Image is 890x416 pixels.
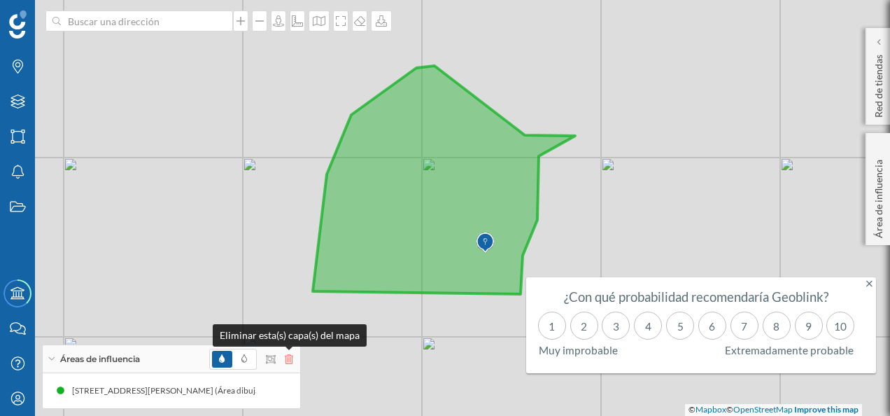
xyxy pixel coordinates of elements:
a: Mapbox [695,404,726,415]
div: [STREET_ADDRESS][PERSON_NAME] (Área dibujada) [72,384,278,398]
div: ¿Con qué probabilidad recomendaría Geoblink? [536,290,857,304]
p: Red de tiendas [872,49,886,118]
div: 7 [730,312,758,340]
div: 8 [763,312,791,340]
span: Áreas de influencia [60,353,140,366]
div: 4 [634,312,662,340]
span: Extremadamente probable [725,343,854,357]
div: 3 [602,312,630,340]
p: Área de influencia [872,154,886,238]
img: Marker [476,229,494,257]
a: Improve this map [794,404,859,415]
span: Soporte [28,10,78,22]
div: 9 [795,312,823,340]
div: 6 [698,312,726,340]
img: Geoblink Logo [9,11,27,39]
div: 10 [826,312,854,340]
span: Muy improbable [539,343,618,357]
a: OpenStreetMap [733,404,793,415]
div: 1 [538,312,566,340]
div: 2 [570,312,598,340]
div: 5 [666,312,694,340]
div: © © [685,404,862,416]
